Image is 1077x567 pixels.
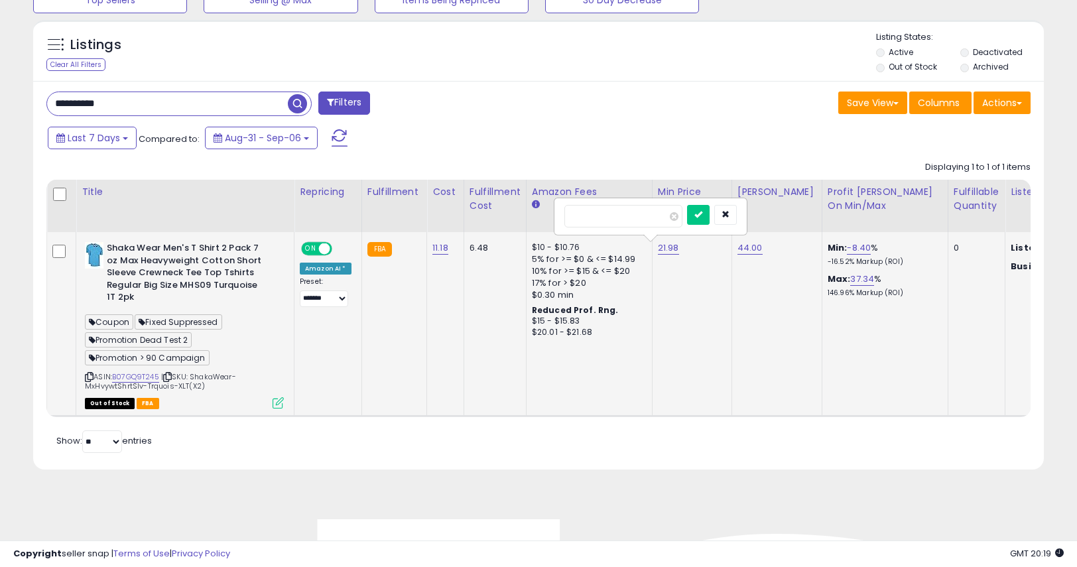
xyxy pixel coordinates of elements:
[909,92,972,114] button: Columns
[973,46,1023,58] label: Deactivated
[532,277,642,289] div: 17% for > $20
[828,273,851,285] b: Max:
[85,242,284,407] div: ASIN:
[889,46,913,58] label: Active
[954,185,999,213] div: Fulfillable Quantity
[822,180,948,232] th: The percentage added to the cost of goods (COGS) that forms the calculator for Min & Max prices.
[737,185,816,199] div: [PERSON_NAME]
[658,241,679,255] a: 21.98
[918,96,960,109] span: Columns
[300,185,356,199] div: Repricing
[85,350,210,365] span: Promotion > 90 Campaign
[925,161,1031,174] div: Displaying 1 to 1 of 1 items
[46,58,105,71] div: Clear All Filters
[225,131,301,145] span: Aug-31 - Sep-06
[85,371,236,391] span: | SKU: ShakaWear-MxHvywtShrtSlv-Trquois-XLT(X2)
[828,185,942,213] div: Profit [PERSON_NAME] on Min/Max
[85,398,135,409] span: All listings that are currently out of stock and unavailable for purchase on Amazon
[889,61,937,72] label: Out of Stock
[107,242,268,307] b: Shaka Wear Men's T Shirt 2 Pack 7 oz Max Heavyweight Cotton Short Sleeve Crewneck Tee Top Tshirts...
[70,36,121,54] h5: Listings
[737,241,763,255] a: 44.00
[532,316,642,327] div: $15 - $15.83
[658,185,726,199] div: Min Price
[1011,241,1071,254] b: Listed Price:
[954,242,995,254] div: 0
[112,371,159,383] a: B07GQ9T245
[85,314,133,330] span: Coupon
[850,273,874,286] a: 37.34
[828,257,938,267] p: -16.52% Markup (ROI)
[48,127,137,149] button: Last 7 Days
[470,185,521,213] div: Fulfillment Cost
[137,398,159,409] span: FBA
[828,288,938,298] p: 146.96% Markup (ROI)
[367,242,392,257] small: FBA
[367,185,421,199] div: Fulfillment
[828,241,848,254] b: Min:
[828,273,938,298] div: %
[68,131,120,145] span: Last 7 Days
[532,242,642,253] div: $10 - $10.76
[828,242,938,267] div: %
[135,314,222,330] span: Fixed Suppressed
[432,185,458,199] div: Cost
[139,133,200,145] span: Compared to:
[838,92,907,114] button: Save View
[974,92,1031,114] button: Actions
[82,185,288,199] div: Title
[318,92,370,115] button: Filters
[532,265,642,277] div: 10% for >= $15 & <= $20
[532,327,642,338] div: $20.01 - $21.68
[532,304,619,316] b: Reduced Prof. Rng.
[300,277,351,307] div: Preset:
[85,242,103,269] img: 31TZ7rHgspL._SL40_.jpg
[876,31,1044,44] p: Listing States:
[532,199,540,211] small: Amazon Fees.
[300,263,351,275] div: Amazon AI *
[330,243,351,255] span: OFF
[302,243,319,255] span: ON
[432,241,448,255] a: 11.18
[470,242,516,254] div: 6.48
[56,434,152,447] span: Show: entries
[205,127,318,149] button: Aug-31 - Sep-06
[532,185,647,199] div: Amazon Fees
[85,332,192,347] span: Promotion Dead Test 2
[847,241,871,255] a: -8.40
[532,253,642,265] div: 5% for >= $0 & <= $14.99
[532,289,642,301] div: $0.30 min
[973,61,1009,72] label: Archived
